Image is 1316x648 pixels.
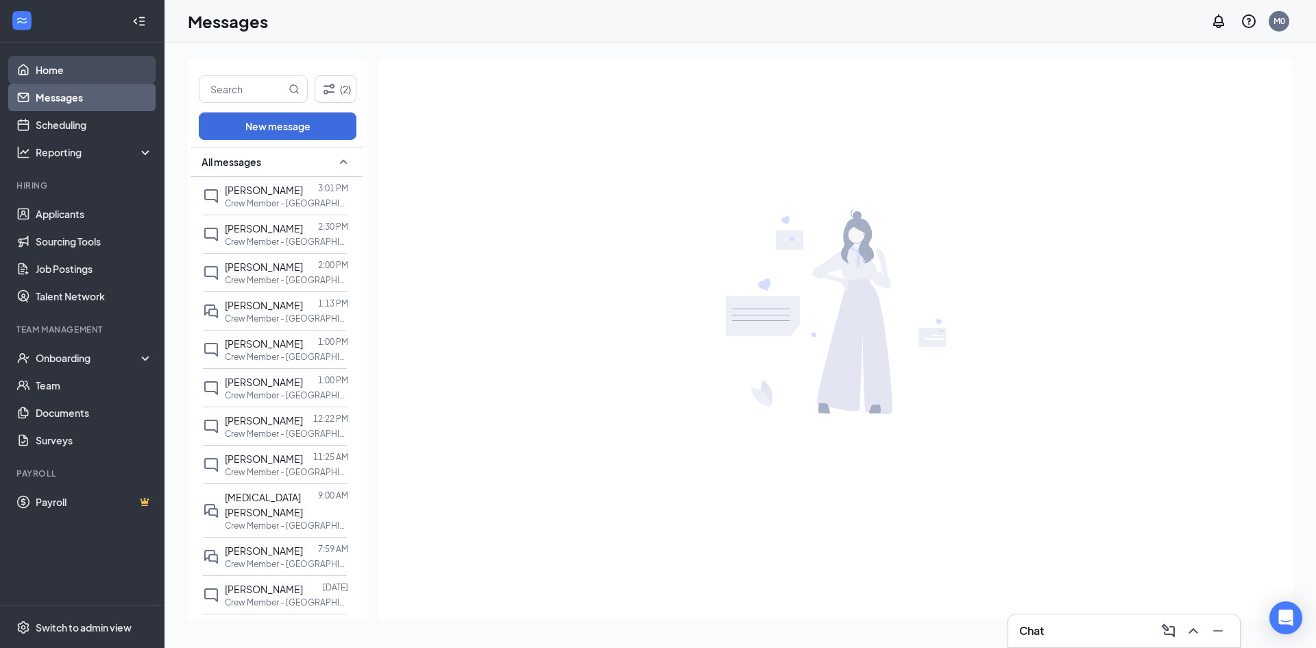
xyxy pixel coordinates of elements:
[188,10,268,33] h1: Messages
[225,222,303,235] span: [PERSON_NAME]
[36,84,153,111] a: Messages
[1274,15,1285,27] div: M0
[225,583,303,595] span: [PERSON_NAME]
[225,544,303,557] span: [PERSON_NAME]
[199,112,356,140] button: New message
[225,520,348,531] p: Crew Member - [GEOGRAPHIC_DATA]. at [STREET_ADDRESS]
[315,75,356,103] button: Filter (2)
[321,81,337,97] svg: Filter
[313,451,348,463] p: 11:25 AM
[1160,623,1177,639] svg: ComposeMessage
[1241,13,1257,29] svg: QuestionInfo
[1210,623,1226,639] svg: Minimize
[203,549,219,565] svg: DoubleChat
[199,76,286,102] input: Search
[225,299,303,311] span: [PERSON_NAME]
[225,197,348,209] p: Crew Member - [GEOGRAPHIC_DATA]. at [STREET_ADDRESS]
[36,145,154,159] div: Reporting
[203,503,219,519] svg: DoubleChat
[36,255,153,283] a: Job Postings
[289,84,300,95] svg: MagnifyingGlass
[225,453,303,465] span: [PERSON_NAME]
[323,581,348,593] p: [DATE]
[225,414,303,427] span: [PERSON_NAME]
[15,14,29,27] svg: WorkstreamLogo
[1182,620,1204,642] button: ChevronUp
[36,488,153,516] a: PayrollCrown
[36,427,153,454] a: Surveys
[225,313,348,324] p: Crew Member - [GEOGRAPHIC_DATA]. at [STREET_ADDRESS]
[1207,620,1229,642] button: Minimize
[225,558,348,570] p: Crew Member - [GEOGRAPHIC_DATA]. at [STREET_ADDRESS]
[203,188,219,204] svg: ChatInactive
[36,228,153,255] a: Sourcing Tools
[16,324,150,335] div: Team Management
[16,621,30,634] svg: Settings
[36,621,132,634] div: Switch to admin view
[225,491,303,518] span: [MEDICAL_DATA][PERSON_NAME]
[203,265,219,281] svg: ChatInactive
[36,200,153,228] a: Applicants
[225,428,348,440] p: Crew Member - [GEOGRAPHIC_DATA]. at [STREET_ADDRESS]
[16,468,150,479] div: Payroll
[36,111,153,139] a: Scheduling
[36,399,153,427] a: Documents
[225,597,348,608] p: Crew Member - [GEOGRAPHIC_DATA]. at [STREET_ADDRESS]
[225,389,348,401] p: Crew Member - [GEOGRAPHIC_DATA]. at [STREET_ADDRESS]
[318,221,348,232] p: 2:30 PM
[323,620,348,632] p: [DATE]
[318,543,348,555] p: 7:59 AM
[36,56,153,84] a: Home
[202,155,261,169] span: All messages
[318,259,348,271] p: 2:00 PM
[1185,623,1202,639] svg: ChevronUp
[225,261,303,273] span: [PERSON_NAME]
[335,154,352,170] svg: SmallChevronUp
[16,351,30,365] svg: UserCheck
[36,372,153,399] a: Team
[203,380,219,396] svg: ChatInactive
[225,351,348,363] p: Crew Member - [GEOGRAPHIC_DATA]. at [STREET_ADDRESS]
[1158,620,1180,642] button: ComposeMessage
[36,283,153,310] a: Talent Network
[313,413,348,424] p: 12:22 PM
[318,298,348,309] p: 1:13 PM
[16,180,150,191] div: Hiring
[225,274,348,286] p: Crew Member - [GEOGRAPHIC_DATA]. at [STREET_ADDRESS]
[132,14,146,28] svg: Collapse
[36,351,141,365] div: Onboarding
[318,336,348,348] p: 1:00 PM
[1269,601,1302,634] div: Open Intercom Messenger
[203,418,219,435] svg: ChatInactive
[1019,623,1044,638] h3: Chat
[203,226,219,243] svg: ChatInactive
[203,303,219,320] svg: DoubleChat
[318,374,348,386] p: 1:00 PM
[225,184,303,196] span: [PERSON_NAME]
[203,457,219,473] svg: ChatInactive
[203,587,219,603] svg: ChatInactive
[16,145,30,159] svg: Analysis
[225,236,348,248] p: Crew Member - [GEOGRAPHIC_DATA]. at [STREET_ADDRESS]
[225,376,303,388] span: [PERSON_NAME]
[225,466,348,478] p: Crew Member - [GEOGRAPHIC_DATA]. at [STREET_ADDRESS]
[318,182,348,194] p: 3:01 PM
[318,490,348,501] p: 9:00 AM
[1210,13,1227,29] svg: Notifications
[225,337,303,350] span: [PERSON_NAME]
[203,341,219,358] svg: ChatInactive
